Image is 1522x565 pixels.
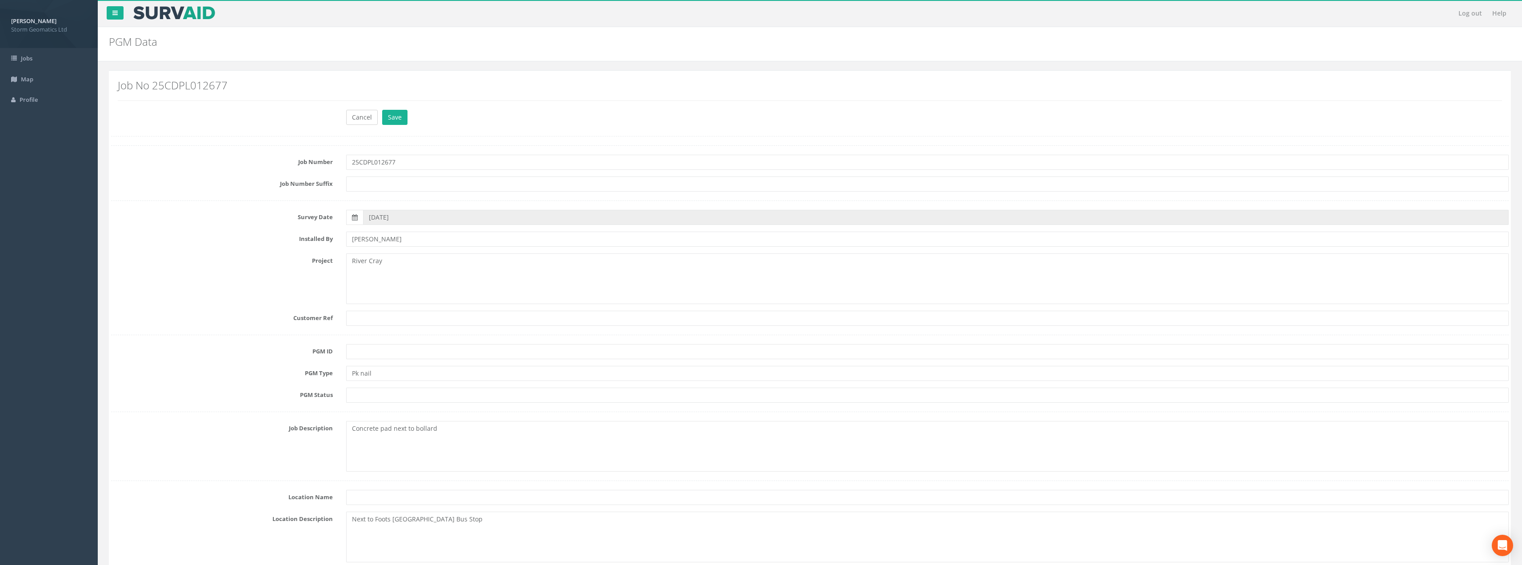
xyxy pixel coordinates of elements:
label: Installed By [104,232,340,243]
label: Location Description [104,512,340,523]
span: Storm Geomatics Ltd [11,25,87,34]
div: Open Intercom Messenger [1492,535,1513,556]
h2: PGM Data [109,36,1275,48]
label: Survey Date [104,210,340,221]
button: Save [382,110,407,125]
span: Jobs [21,54,32,62]
label: Job Number Suffix [104,176,340,188]
label: Project [104,253,340,265]
label: Location Name [104,490,340,501]
h2: Job No 25CDPL012677 [118,80,1502,91]
label: PGM Status [104,388,340,399]
label: Customer Ref [104,311,340,322]
a: [PERSON_NAME] Storm Geomatics Ltd [11,15,87,33]
label: PGM ID [104,344,340,356]
label: Job Description [104,421,340,433]
span: Map [21,75,33,83]
label: PGM Type [104,366,340,377]
strong: [PERSON_NAME] [11,17,56,25]
span: Profile [20,96,38,104]
button: Cancel [346,110,378,125]
label: Job Number [104,155,340,166]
